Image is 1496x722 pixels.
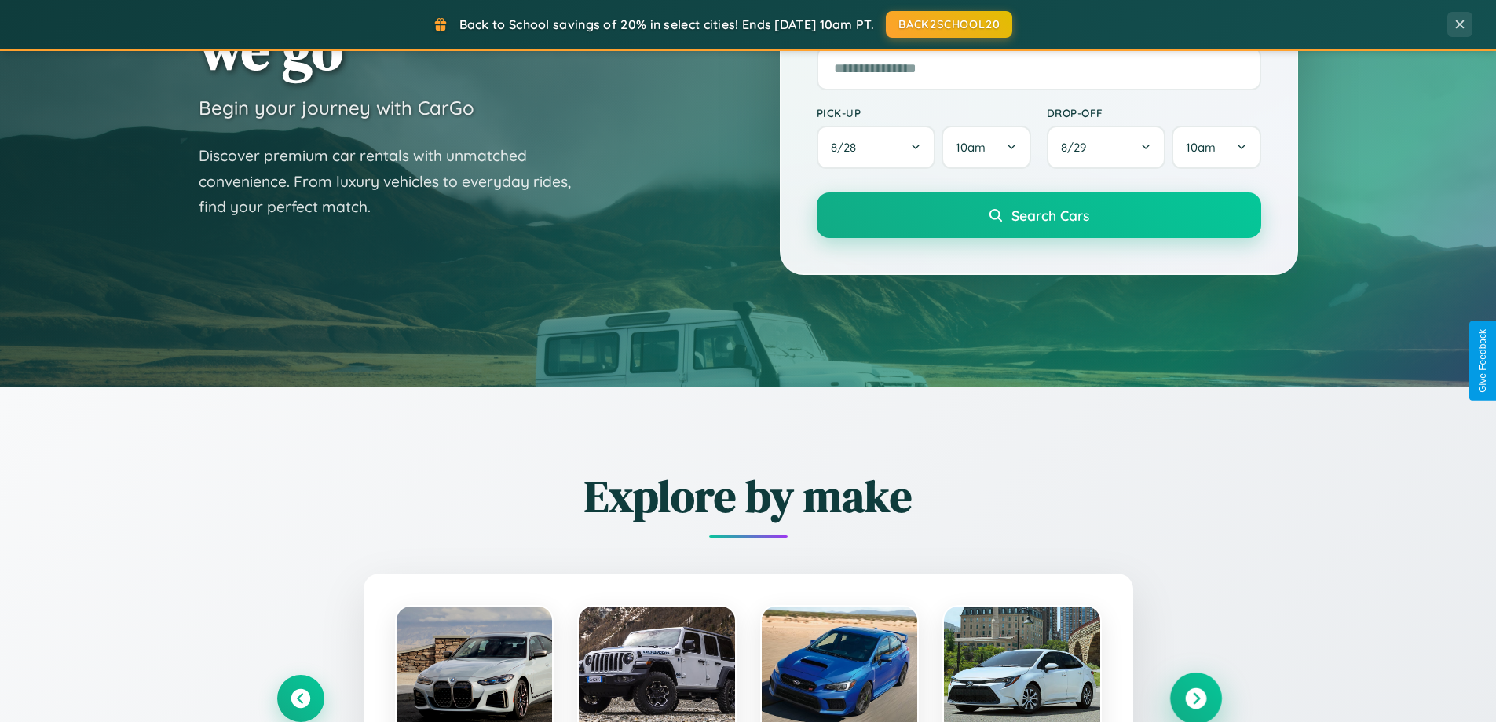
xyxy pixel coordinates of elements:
label: Drop-off [1047,106,1261,119]
h2: Explore by make [277,466,1220,526]
button: 10am [942,126,1030,169]
button: 8/28 [817,126,936,169]
span: 10am [956,140,986,155]
span: 8 / 29 [1061,140,1094,155]
span: 8 / 28 [831,140,864,155]
span: Back to School savings of 20% in select cities! Ends [DATE] 10am PT. [459,16,874,32]
button: BACK2SCHOOL20 [886,11,1012,38]
div: Give Feedback [1477,329,1488,393]
span: Search Cars [1011,207,1089,224]
label: Pick-up [817,106,1031,119]
button: Search Cars [817,192,1261,238]
span: 10am [1186,140,1216,155]
button: 10am [1172,126,1260,169]
button: 8/29 [1047,126,1166,169]
h3: Begin your journey with CarGo [199,96,474,119]
p: Discover premium car rentals with unmatched convenience. From luxury vehicles to everyday rides, ... [199,143,591,220]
